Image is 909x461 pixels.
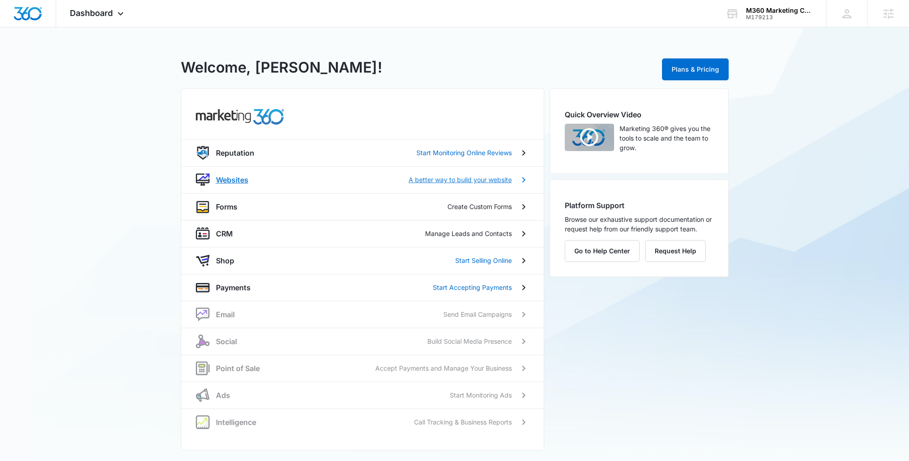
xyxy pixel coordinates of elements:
a: Go to Help Center [565,247,645,255]
a: intelligenceIntelligenceCall Tracking & Business Reports [181,409,544,435]
a: posPoint of SaleAccept Payments and Manage Your Business [181,355,544,382]
img: ads [196,388,210,402]
p: Create Custom Forms [447,202,512,211]
p: Start Accepting Payments [433,283,512,292]
h1: Welcome, [PERSON_NAME]! [181,57,382,79]
p: Payments [216,282,251,293]
a: reputationReputationStart Monitoring Online Reviews [181,139,544,166]
a: adsAdsStart Monitoring Ads [181,382,544,409]
p: Intelligence [216,417,256,428]
img: shopApp [196,254,210,267]
img: social [196,335,210,348]
p: Browse our exhaustive support documentation or request help from our friendly support team. [565,215,714,234]
div: account name [746,7,813,14]
a: crmCRMManage Leads and Contacts [181,220,544,247]
div: account id [746,14,813,21]
a: paymentsPaymentsStart Accepting Payments [181,274,544,301]
p: Marketing 360® gives you the tools to scale and the team to grow. [620,124,714,152]
a: socialSocialBuild Social Media Presence [181,328,544,355]
a: websiteWebsitesA better way to build your website [181,166,544,193]
img: nurture [196,308,210,321]
a: formsFormsCreate Custom Forms [181,193,544,220]
button: Request Help [645,240,706,262]
img: common.products.marketing.title [196,109,284,125]
a: Request Help [645,247,706,255]
h2: Platform Support [565,200,714,211]
img: intelligence [196,415,210,429]
h2: Quick Overview Video [565,109,714,120]
img: reputation [196,146,210,160]
button: Go to Help Center [565,240,640,262]
p: Reputation [216,147,254,158]
p: Send Email Campaigns [443,309,512,319]
p: Start Monitoring Ads [450,390,512,400]
p: Start Selling Online [455,256,512,265]
img: Quick Overview Video [565,124,614,151]
p: CRM [216,228,233,239]
a: nurtureEmailSend Email Campaigns [181,301,544,328]
img: forms [196,200,210,214]
img: pos [196,361,210,375]
p: Call Tracking & Business Reports [414,417,512,427]
p: Shop [216,255,234,266]
p: Email [216,309,235,320]
a: shopAppShopStart Selling Online [181,247,544,274]
img: payments [196,281,210,294]
p: Accept Payments and Manage Your Business [375,363,512,373]
p: Websites [216,174,248,185]
p: Social [216,336,237,347]
span: Dashboard [70,8,113,18]
p: Ads [216,390,230,401]
p: Point of Sale [216,363,260,374]
p: Start Monitoring Online Reviews [416,148,512,157]
a: Plans & Pricing [662,65,729,73]
img: website [196,173,210,187]
button: Plans & Pricing [662,58,729,80]
p: A better way to build your website [409,175,512,184]
p: Forms [216,201,237,212]
p: Manage Leads and Contacts [425,229,512,238]
img: crm [196,227,210,241]
p: Build Social Media Presence [427,336,512,346]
